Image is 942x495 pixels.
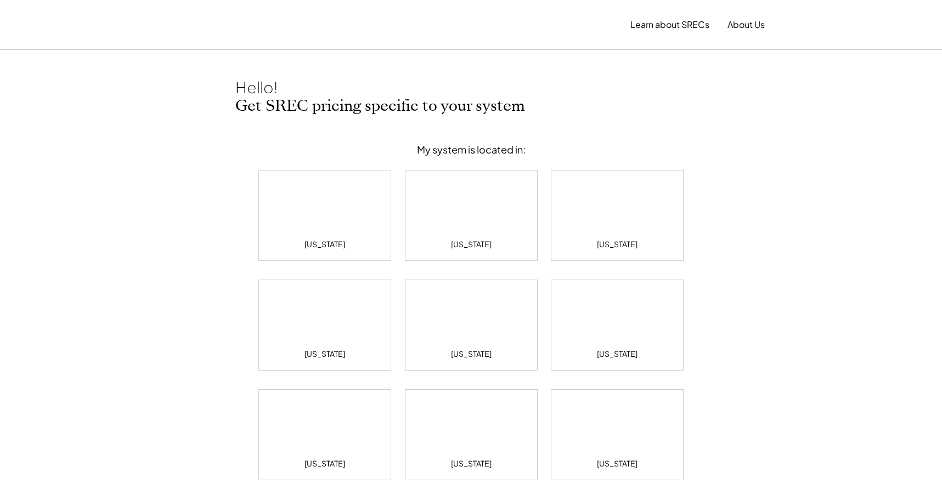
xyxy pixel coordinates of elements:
div: Hello! [235,77,345,97]
img: Pennsylvania [416,291,526,346]
img: yH5BAEAAAAALAAAAAABAAEAAAIBRAA7 [178,6,269,43]
img: District of Columbia [270,181,380,236]
img: West Virginia [562,401,672,456]
img: Maryland [416,181,526,236]
button: About Us [727,14,765,36]
div: [US_STATE] [451,458,492,469]
img: North Carolina [270,291,380,346]
h2: Get SREC pricing specific to your system [235,97,707,116]
img: New Jersey [562,181,672,236]
div: [US_STATE] [304,349,345,360]
div: [US_STATE] [304,239,345,250]
img: Virginia [562,291,672,346]
img: Ohio [416,401,526,456]
img: Delaware [270,401,380,456]
div: [US_STATE] [451,239,492,250]
div: [US_STATE] [304,458,345,469]
div: My system is located in: [417,143,526,156]
div: [US_STATE] [597,458,638,469]
button: Learn about SRECs [630,14,709,36]
div: [US_STATE] [451,349,492,360]
div: [US_STATE] [597,239,638,250]
div: [US_STATE] [597,349,638,360]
